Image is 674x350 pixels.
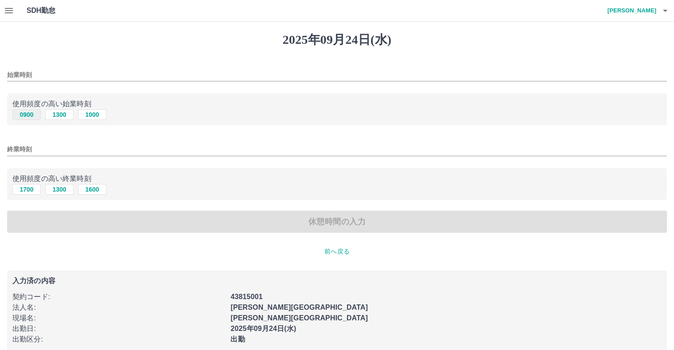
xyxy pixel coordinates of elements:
b: 2025年09月24日(水) [230,325,296,332]
p: 出勤日 : [12,323,225,334]
p: 入力済の内容 [12,277,662,285]
p: 法人名 : [12,302,225,313]
b: [PERSON_NAME][GEOGRAPHIC_DATA] [230,304,368,311]
button: 1000 [78,109,106,120]
b: [PERSON_NAME][GEOGRAPHIC_DATA] [230,314,368,322]
button: 1600 [78,184,106,195]
b: 出勤 [230,335,245,343]
button: 1300 [45,184,74,195]
p: 使用頻度の高い終業時刻 [12,173,662,184]
button: 1300 [45,109,74,120]
h1: 2025年09月24日(水) [7,32,667,47]
button: 1700 [12,184,41,195]
p: 出勤区分 : [12,334,225,345]
button: 0900 [12,109,41,120]
p: 前へ戻る [7,247,667,256]
b: 43815001 [230,293,262,300]
p: 現場名 : [12,313,225,323]
p: 契約コード : [12,292,225,302]
p: 使用頻度の高い始業時刻 [12,99,662,109]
